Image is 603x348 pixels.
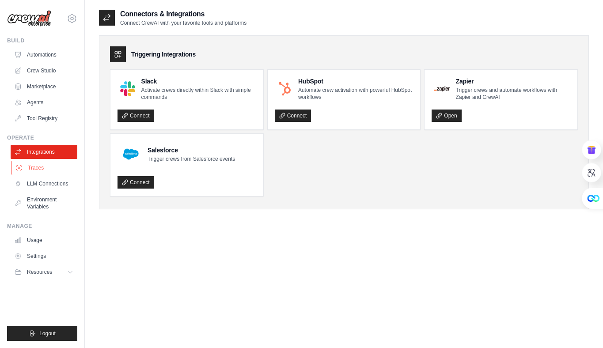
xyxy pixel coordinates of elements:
p: Automate crew activation with powerful HubSpot workflows [298,87,413,101]
a: Connect [118,176,154,189]
a: Traces [11,161,78,175]
span: Resources [27,269,52,276]
a: Integrations [11,145,77,159]
a: Agents [11,95,77,110]
h4: HubSpot [298,77,413,86]
p: Connect CrewAI with your favorite tools and platforms [120,19,247,26]
img: Logo [7,10,51,27]
div: Operate [7,134,77,141]
h2: Connectors & Integrations [120,9,247,19]
img: Zapier Logo [434,86,449,91]
h4: Slack [141,77,256,86]
img: Slack Logo [120,81,135,96]
a: Open [432,110,461,122]
p: Trigger crews from Salesforce events [148,155,235,163]
a: Connect [275,110,311,122]
a: Usage [11,233,77,247]
a: Tool Registry [11,111,77,125]
img: HubSpot Logo [277,81,292,96]
button: Logout [7,326,77,341]
a: LLM Connections [11,177,77,191]
h4: Zapier [456,77,570,86]
span: Logout [39,330,56,337]
p: Activate crews directly within Slack with simple commands [141,87,256,101]
h3: Triggering Integrations [131,50,196,59]
a: Settings [11,249,77,263]
button: Resources [11,265,77,279]
a: Connect [118,110,154,122]
a: Crew Studio [11,64,77,78]
img: Salesforce Logo [120,144,141,165]
a: Marketplace [11,79,77,94]
h4: Salesforce [148,146,235,155]
div: Manage [7,223,77,230]
div: Build [7,37,77,44]
p: Trigger crews and automate workflows with Zapier and CrewAI [456,87,570,101]
a: Automations [11,48,77,62]
a: Environment Variables [11,193,77,214]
